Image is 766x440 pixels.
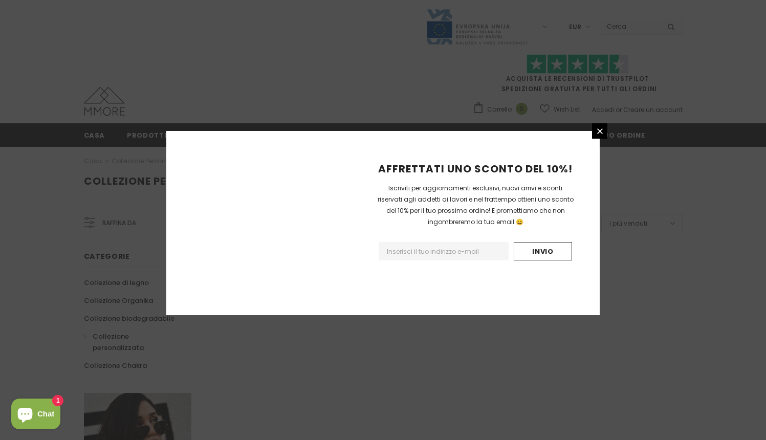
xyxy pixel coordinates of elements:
[8,399,63,432] inbox-online-store-chat: Shopify online store chat
[378,184,574,226] span: Iscriviti per aggiornamenti esclusivi, nuovi arrivi e sconti riservati agli addetti ai lavori e n...
[379,242,509,260] input: Email Address
[514,242,572,260] input: Invio
[378,162,573,176] span: AFFRETTATI UNO SCONTO DEL 10%!
[592,123,607,139] a: Chiudi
